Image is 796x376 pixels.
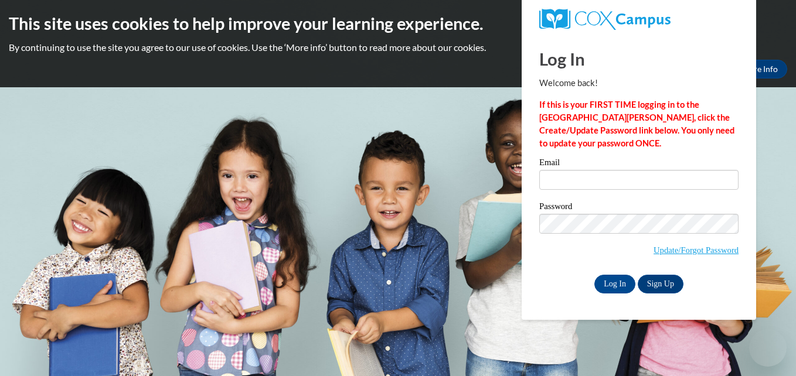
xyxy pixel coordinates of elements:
[539,202,739,214] label: Password
[9,41,787,54] p: By continuing to use the site you agree to our use of cookies. Use the ‘More info’ button to read...
[594,275,635,293] input: Log In
[539,158,739,170] label: Email
[9,12,787,35] h2: This site uses cookies to help improve your learning experience.
[539,77,739,90] p: Welcome back!
[732,60,787,78] a: More Info
[539,47,739,71] h1: Log In
[539,9,671,30] img: COX Campus
[654,245,739,255] a: Update/Forgot Password
[539,100,734,148] strong: If this is your FIRST TIME logging in to the [GEOGRAPHIC_DATA][PERSON_NAME], click the Create/Upd...
[539,9,739,30] a: COX Campus
[749,329,787,367] iframe: Button to launch messaging window
[638,275,683,293] a: Sign Up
